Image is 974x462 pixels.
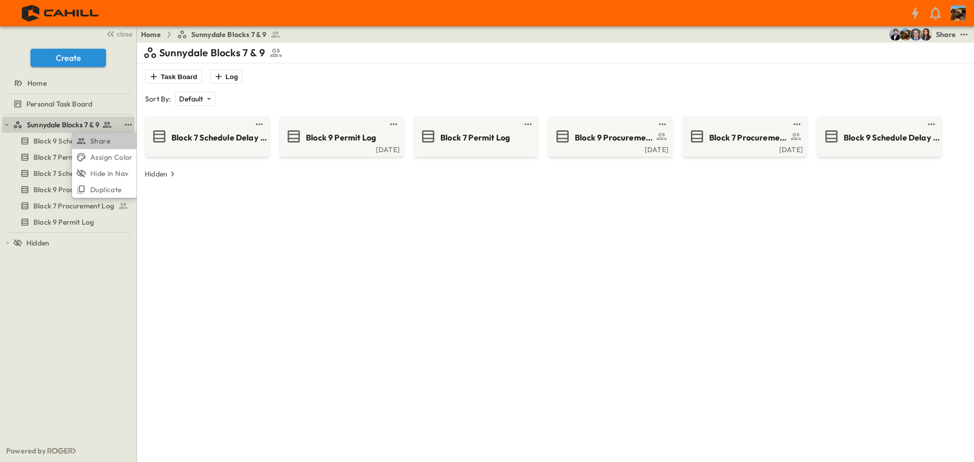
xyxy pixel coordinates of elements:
[13,118,120,132] a: Sunnydale Blocks 7 & 9
[26,238,49,248] span: Hidden
[2,96,134,112] div: Personal Task Boardtest
[175,92,215,106] div: Default
[819,128,937,145] a: Block 9 Schedule Delay Log
[33,217,94,227] span: Block 9 Permit Log
[179,94,203,104] p: Default
[90,168,128,179] span: Hide in Nav
[685,128,803,145] a: Block 7 Procurement Log
[141,167,182,181] button: Hidden
[2,183,132,197] a: Block 9 Procurement Log
[2,182,134,198] div: Block 9 Procurement Logtest
[550,128,669,145] a: Block 9 Procurement Log
[117,29,132,39] span: close
[2,198,134,214] div: Block 7 Procurement Logtest
[936,29,956,40] div: Share
[709,132,788,144] span: Block 7 Procurement Log
[33,168,120,179] span: Block 7 Schedule Delay Log
[141,29,161,40] a: Home
[951,6,966,21] img: Profile Picture
[12,3,110,24] img: 4f72bfc4efa7236828875bac24094a5ddb05241e32d018417354e964050affa1.png
[282,145,400,153] a: [DATE]
[2,214,134,230] div: Block 9 Permit Logtest
[889,28,901,41] img: Mike Daly (mdaly@cahill-sf.com)
[145,69,202,84] button: Task Board
[145,169,167,179] p: Hidden
[210,69,242,84] button: Log
[2,215,132,229] a: Block 9 Permit Log
[102,26,134,41] button: close
[2,117,134,133] div: Sunnydale Blocks 7 & 9testShareAssign ColorHide in NavDuplicate
[522,118,534,130] button: test
[191,29,267,40] span: Sunnydale Blocks 7 & 9
[656,118,669,130] button: test
[899,28,912,41] img: Rachel Villicana (rvillicana@cahill-sf.com)
[2,133,134,149] div: Block 9 Schedule Delay Logtest
[2,134,132,148] a: Block 9 Schedule Delay Log
[440,132,510,144] span: Block 7 Permit Log
[550,145,669,153] a: [DATE]
[145,94,171,104] p: Sort By:
[575,132,653,144] span: Block 9 Procurement Log
[171,132,270,144] span: Block 7 Schedule Delay Log
[2,76,132,90] a: Home
[2,199,132,213] a: Block 7 Procurement Log
[26,99,92,109] span: Personal Task Board
[306,132,376,144] span: Block 9 Permit Log
[791,118,803,130] button: test
[2,97,132,111] a: Personal Task Board
[2,150,132,164] a: Block 7 Permit Log
[282,128,400,145] a: Block 9 Permit Log
[30,49,106,67] button: Create
[90,185,122,195] span: Duplicate
[33,136,121,146] span: Block 9 Schedule Delay Log
[2,166,132,181] a: Block 7 Schedule Delay Log
[147,128,265,145] a: Block 7 Schedule Delay Log
[844,132,943,144] span: Block 9 Schedule Delay Log
[27,120,99,130] span: Sunnydale Blocks 7 & 9
[27,78,47,88] span: Home
[141,29,287,40] nav: breadcrumbs
[90,136,111,146] span: Share
[685,145,803,153] a: [DATE]
[33,152,93,162] span: Block 7 Permit Log
[177,29,281,40] a: Sunnydale Blocks 7 & 9
[925,118,937,130] button: test
[159,46,265,60] p: Sunnydale Blocks 7 & 9
[958,28,970,41] button: test
[2,165,134,182] div: Block 7 Schedule Delay Logtest
[920,28,932,41] img: Kim Bowen (kbowen@cahill-sf.com)
[122,119,134,131] button: test
[416,128,534,145] a: Block 7 Permit Log
[90,152,133,162] span: Assign Color
[2,149,134,165] div: Block 7 Permit Logtest
[33,185,115,195] span: Block 9 Procurement Log
[253,118,265,130] button: test
[33,201,114,211] span: Block 7 Procurement Log
[388,118,400,130] button: test
[910,28,922,41] img: Jared Salin (jsalin@cahill-sf.com)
